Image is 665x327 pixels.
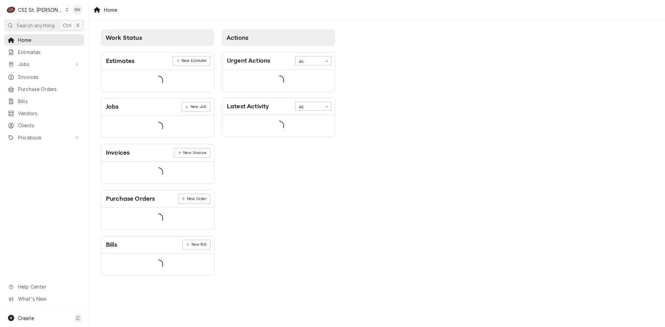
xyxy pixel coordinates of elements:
span: What's New [18,295,80,302]
span: Bills [18,98,81,105]
div: Card: Purchase Orders [101,190,214,230]
a: Go to Help Center [4,281,84,292]
a: Vendors [4,108,84,119]
span: Create [18,315,34,321]
div: Card Data [222,70,335,91]
div: Card: Jobs [101,98,214,138]
div: Card Header [101,144,214,162]
div: Card Column: Actions [218,26,339,280]
span: Work Status [106,34,142,41]
div: Card Title [106,56,134,66]
div: Card: Latest Activity [222,98,335,137]
span: Ctrl [63,22,72,29]
span: Jobs [18,61,70,68]
a: Go to Pricebook [4,132,84,143]
div: Card Column Header [101,29,214,46]
a: Bills [4,96,84,107]
a: Clients [4,120,84,131]
div: Card Data [101,208,214,229]
div: CSI St. Louis's Avatar [6,5,16,15]
div: Card Link Button [181,102,211,112]
span: Clients [18,122,81,129]
div: Card Header [101,53,214,70]
a: New Estimate [172,56,210,66]
div: Card Link Button [172,56,210,66]
div: Card Data [101,254,214,275]
button: Search anythingCtrlK [4,19,84,31]
span: Loading... [153,257,163,272]
div: Card Data [101,116,214,138]
a: Invoices [4,71,84,83]
div: Card Header [101,98,214,116]
div: Card Header [222,53,335,70]
span: Loading... [153,73,163,88]
div: Card Data [101,70,214,92]
span: Home [18,36,81,44]
div: Card Title [106,194,155,203]
a: Home [4,34,84,46]
a: Go to Jobs [4,58,84,70]
div: Card Header [101,236,214,254]
span: Estimates [18,48,81,56]
div: Card Data Filter Control [295,102,331,111]
a: Go to What's New [4,293,84,305]
div: Card Column Content [222,46,335,137]
a: New Job [181,102,211,112]
div: Card Title [106,240,117,249]
span: Invoices [18,73,81,81]
span: K [77,22,80,29]
div: Card Data [222,115,335,137]
span: Loading... [274,119,284,133]
span: Purchase Orders [18,85,81,93]
div: C [6,5,16,15]
div: Card Column Content [101,46,214,276]
a: Purchase Orders [4,83,84,95]
div: Card Title [106,148,130,157]
div: All [299,59,319,65]
div: Card Data Filter Control [295,56,331,65]
span: Loading... [153,165,163,180]
div: MN [73,5,82,15]
div: Card Column: Work Status [97,26,218,280]
div: Melissa Nehls's Avatar [73,5,82,15]
div: Card: Estimates [101,52,214,92]
div: Card: Invoices [101,144,214,184]
div: Card Link Button [183,240,211,249]
a: New Order [178,194,211,203]
span: Loading... [153,211,163,226]
span: C [76,315,80,322]
span: Search anything [17,22,55,29]
a: New Invoice [174,148,210,158]
span: Vendors [18,110,81,117]
span: Loading... [153,119,163,134]
a: Estimates [4,46,84,58]
div: Card Link Button [174,148,210,158]
div: CSI St. [PERSON_NAME] [18,6,63,13]
div: Card: Urgent Actions [222,52,335,92]
span: Actions [227,34,248,41]
div: Card Title [227,56,270,65]
div: Card Header [101,190,214,208]
div: Card Data [101,162,214,183]
div: Card Title [227,102,269,111]
div: Dashboard [89,20,665,288]
div: Card Header [222,98,335,115]
span: Loading... [274,73,284,88]
div: Card Column Header [222,29,335,46]
a: New Bill [183,240,211,249]
span: Help Center [18,283,80,290]
div: All [299,105,319,110]
span: Pricebook [18,134,70,141]
div: Card Link Button [178,194,211,203]
div: Card: Bills [101,236,214,276]
div: Card Title [106,102,119,111]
